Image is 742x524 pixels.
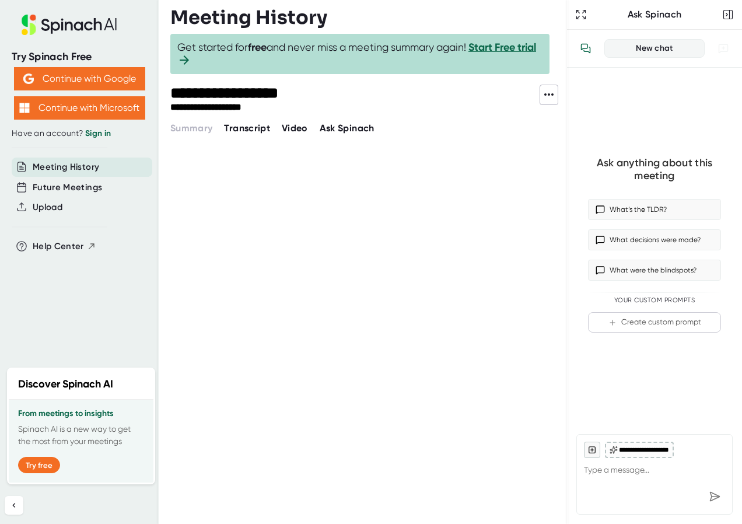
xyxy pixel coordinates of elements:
[573,6,589,23] button: Expand to Ask Spinach page
[18,409,144,418] h3: From meetings to insights
[224,123,270,134] span: Transcript
[612,43,697,54] div: New chat
[170,6,327,29] h3: Meeting History
[320,123,374,134] span: Ask Spinach
[18,457,60,473] button: Try free
[589,9,720,20] div: Ask Spinach
[5,496,23,515] button: Collapse sidebar
[14,67,145,90] button: Continue with Google
[588,156,721,183] div: Ask anything about this meeting
[14,96,145,120] button: Continue with Microsoft
[33,160,99,174] button: Meeting History
[85,128,111,138] a: Sign in
[33,181,102,194] button: Future Meetings
[704,486,725,507] div: Send message
[588,260,721,281] button: What were the blindspots?
[282,123,308,134] span: Video
[12,128,147,139] div: Have an account?
[282,121,308,135] button: Video
[588,199,721,220] button: What’s the TLDR?
[468,41,536,54] a: Start Free trial
[588,229,721,250] button: What decisions were made?
[18,376,113,392] h2: Discover Spinach AI
[224,121,270,135] button: Transcript
[33,240,84,253] span: Help Center
[588,296,721,305] div: Your Custom Prompts
[170,123,212,134] span: Summary
[170,121,212,135] button: Summary
[23,74,34,84] img: Aehbyd4JwY73AAAAAElFTkSuQmCC
[177,41,542,67] span: Get started for and never miss a meeting summary again!
[574,37,597,60] button: View conversation history
[720,6,736,23] button: Close conversation sidebar
[18,423,144,448] p: Spinach AI is a new way to get the most from your meetings
[320,121,374,135] button: Ask Spinach
[588,312,721,333] button: Create custom prompt
[248,41,267,54] b: free
[12,50,147,64] div: Try Spinach Free
[33,240,96,253] button: Help Center
[33,201,62,214] button: Upload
